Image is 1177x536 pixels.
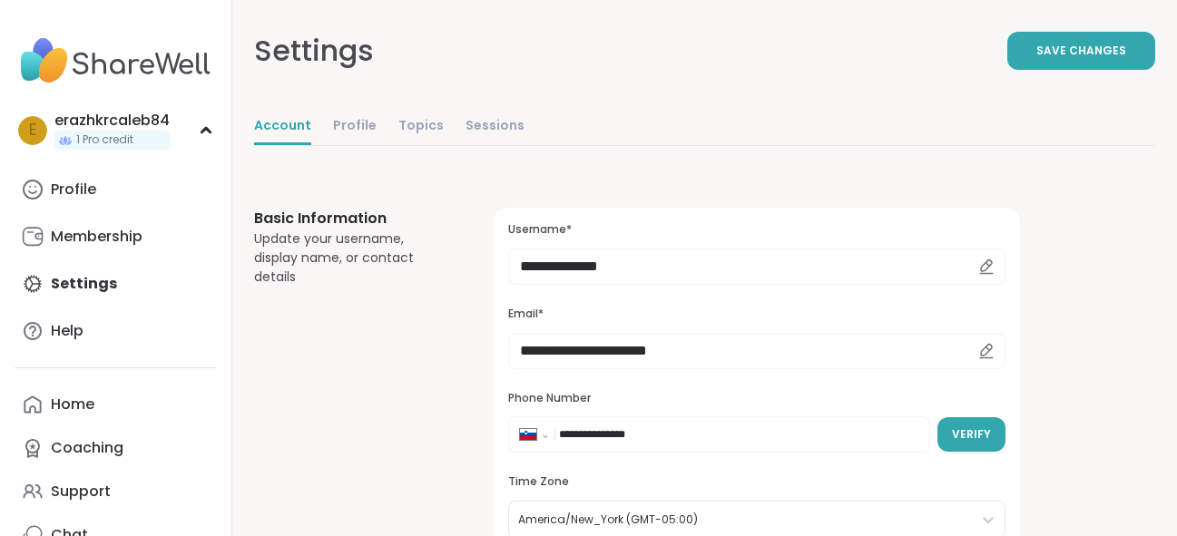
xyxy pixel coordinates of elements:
[508,474,1005,490] h3: Time Zone
[254,109,311,145] a: Account
[15,383,217,426] a: Home
[15,168,217,211] a: Profile
[1007,32,1155,70] button: Save Changes
[466,109,525,145] a: Sessions
[29,119,36,142] span: e
[254,208,450,229] h3: Basic Information
[51,395,94,414] div: Home
[508,391,1005,406] h3: Phone Number
[333,109,377,145] a: Profile
[508,307,1005,322] h3: Email*
[51,227,142,247] div: Membership
[15,470,217,513] a: Support
[254,29,374,73] div: Settings
[952,426,991,443] span: Verify
[254,229,450,287] div: Update your username, display name, or contact details
[15,215,217,258] a: Membership
[76,132,133,148] span: 1 Pro credit
[51,438,123,458] div: Coaching
[937,417,1005,452] button: Verify
[54,111,170,131] div: erazhkrcaleb84
[15,426,217,470] a: Coaching
[508,222,1005,238] h3: Username*
[15,309,217,353] a: Help
[51,321,83,341] div: Help
[1036,43,1126,59] span: Save Changes
[398,109,444,145] a: Topics
[51,180,96,200] div: Profile
[51,482,111,502] div: Support
[15,29,217,93] img: ShareWell Nav Logo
